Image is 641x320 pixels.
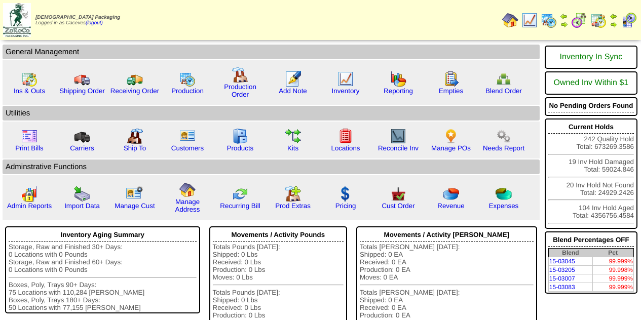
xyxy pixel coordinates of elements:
[496,186,512,202] img: pie_chart2.png
[549,266,575,273] a: 15-03205
[285,71,301,87] img: orders.gif
[496,128,512,144] img: workflow.png
[378,144,419,152] a: Reconcile Inv
[332,87,360,95] a: Inventory
[560,12,568,20] img: arrowleft.gif
[3,3,31,37] img: zoroco-logo-small.webp
[3,45,540,59] td: General Management
[86,20,103,26] a: (logout)
[548,233,634,247] div: Blend Percentages OFF
[502,12,518,28] img: home.gif
[521,12,538,28] img: line_graph.gif
[115,202,155,210] a: Manage Cust
[331,144,360,152] a: Locations
[74,186,90,202] img: import.gif
[443,186,459,202] img: pie_chart.png
[390,71,406,87] img: graph.gif
[592,249,633,257] th: Pct
[21,71,37,87] img: calendarinout.gif
[548,48,634,67] div: Inventory In Sync
[431,144,471,152] a: Manage POs
[545,118,637,229] div: 242 Quality Hold Total: 673269.3586 19 Inv Hold Damaged Total: 59024.846 20 Inv Hold Not Found To...
[232,67,248,83] img: factory.gif
[3,106,540,121] td: Utilities
[9,228,197,242] div: Inventory Aging Summary
[74,71,90,87] img: truck.gif
[592,283,633,292] td: 99.999%
[285,186,301,202] img: prodextras.gif
[126,186,144,202] img: managecust.png
[548,121,634,134] div: Current Holds
[59,87,105,95] a: Shipping Order
[171,144,204,152] a: Customers
[541,12,557,28] img: calendarprod.gif
[21,128,37,144] img: invoice2.gif
[179,182,196,198] img: home.gif
[232,128,248,144] img: cabinet.gif
[443,128,459,144] img: po.png
[227,144,254,152] a: Products
[443,71,459,87] img: workorder.gif
[337,71,354,87] img: line_graph.gif
[610,12,618,20] img: arrowleft.gif
[549,284,575,291] a: 15-03083
[437,202,464,210] a: Revenue
[232,186,248,202] img: reconcile.gif
[7,202,52,210] a: Admin Reports
[70,144,94,152] a: Carriers
[337,128,354,144] img: locations.gif
[127,128,143,144] img: factory2.gif
[496,71,512,87] img: network.png
[382,202,414,210] a: Cust Order
[64,202,100,210] a: Import Data
[35,15,120,26] span: Logged in as Caceves
[275,202,311,210] a: Prod Extras
[3,159,540,174] td: Adminstrative Functions
[592,266,633,274] td: 99.998%
[15,144,44,152] a: Print Bills
[213,228,344,242] div: Movements / Activity Pounds
[21,186,37,202] img: graph2.png
[110,87,159,95] a: Receiving Order
[592,274,633,283] td: 99.999%
[287,144,298,152] a: Kits
[549,275,575,282] a: 15-03007
[224,83,256,98] a: Production Order
[548,99,634,112] div: No Pending Orders Found
[179,71,196,87] img: calendarprod.gif
[179,128,196,144] img: customers.gif
[590,12,607,28] img: calendarinout.gif
[384,87,413,95] a: Reporting
[175,198,200,213] a: Manage Address
[489,202,519,210] a: Expenses
[9,243,197,311] div: Storage, Raw and Finished 30+ Days: 0 Locations with 0 Pounds Storage, Raw and Finished 60+ Days:...
[592,257,633,266] td: 99.999%
[14,87,45,95] a: Ins & Outs
[621,12,637,28] img: calendarcustomer.gif
[285,128,301,144] img: workflow.gif
[560,20,568,28] img: arrowright.gif
[337,186,354,202] img: dollar.gif
[390,186,406,202] img: cust_order.png
[171,87,204,95] a: Production
[279,87,307,95] a: Add Note
[360,228,534,242] div: Movements / Activity [PERSON_NAME]
[439,87,463,95] a: Empties
[127,71,143,87] img: truck2.gif
[74,128,90,144] img: truck3.gif
[390,128,406,144] img: line_graph2.gif
[610,20,618,28] img: arrowright.gif
[35,15,120,20] span: [DEMOGRAPHIC_DATA] Packaging
[571,12,587,28] img: calendarblend.gif
[548,73,634,93] div: Owned Inv Within $1
[335,202,356,210] a: Pricing
[549,258,575,265] a: 15-03045
[485,87,522,95] a: Blend Order
[124,144,146,152] a: Ship To
[220,202,260,210] a: Recurring Bill
[548,249,592,257] th: Blend
[483,144,524,152] a: Needs Report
